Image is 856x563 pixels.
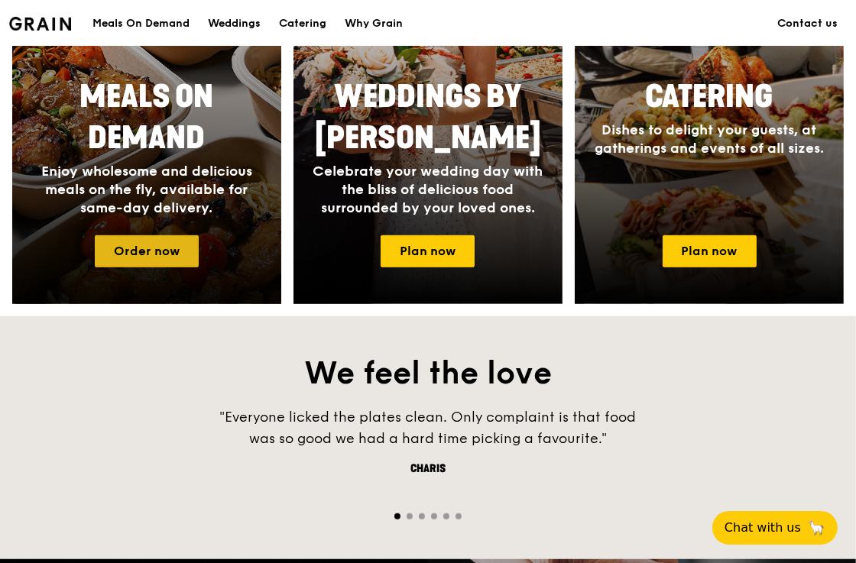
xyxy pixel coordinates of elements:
span: Catering [646,79,773,115]
a: Weddings [199,1,270,47]
span: Enjoy wholesome and delicious meals on the fly, available for same-day delivery. [41,163,252,216]
a: Plan now [381,235,475,267]
span: Chat with us [725,519,801,537]
span: Go to slide 4 [431,513,437,519]
div: "Everyone licked the plates clean. Only complaint is that food was so good we had a hard time pic... [199,406,657,449]
div: Catering [279,1,326,47]
span: Go to slide 2 [407,513,413,519]
button: Chat with us🦙 [712,511,838,545]
img: Grain [9,17,71,31]
a: Plan now [663,235,757,267]
div: Why Grain [345,1,403,47]
div: Charis [199,461,657,477]
div: Meals On Demand [92,1,190,47]
a: Contact us [768,1,847,47]
span: 🦙 [807,519,825,537]
span: Celebrate your wedding day with the bliss of delicious food surrounded by your loved ones. [313,163,543,216]
div: Weddings [208,1,261,47]
a: Catering [270,1,336,47]
span: Dishes to delight your guests, at gatherings and events of all sizes. [595,121,824,157]
span: Go to slide 3 [419,513,425,519]
span: Go to slide 5 [443,513,449,519]
span: Weddings by [PERSON_NAME] [315,79,541,157]
a: Why Grain [336,1,412,47]
span: Go to slide 6 [456,513,462,519]
a: Order now [95,235,199,267]
span: Meals On Demand [79,79,213,157]
span: Go to slide 1 [394,513,400,519]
